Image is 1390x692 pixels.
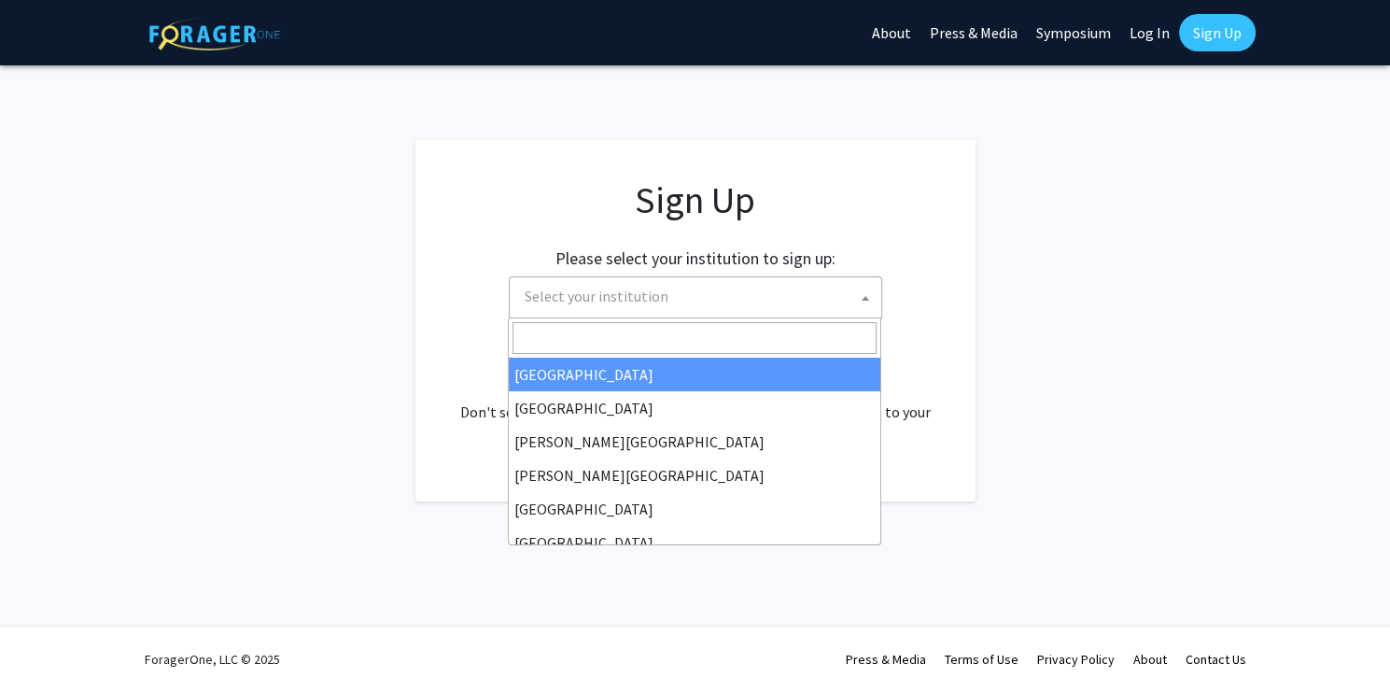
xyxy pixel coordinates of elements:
span: Select your institution [509,276,882,318]
div: Already have an account? . Don't see your institution? about bringing ForagerOne to your institut... [453,356,938,445]
img: ForagerOne Logo [149,18,280,50]
a: Sign Up [1179,14,1256,51]
h2: Please select your institution to sign up: [555,248,835,269]
li: [PERSON_NAME][GEOGRAPHIC_DATA] [509,459,880,492]
input: Search [512,322,877,354]
h1: Sign Up [453,177,938,222]
li: [GEOGRAPHIC_DATA] [509,526,880,559]
li: [GEOGRAPHIC_DATA] [509,391,880,425]
span: Select your institution [525,287,668,305]
div: ForagerOne, LLC © 2025 [145,627,280,692]
span: Select your institution [517,277,881,316]
li: [PERSON_NAME][GEOGRAPHIC_DATA] [509,425,880,459]
a: Terms of Use [945,651,1018,668]
iframe: Chat [14,608,79,678]
a: Privacy Policy [1037,651,1115,668]
li: [GEOGRAPHIC_DATA] [509,492,880,526]
a: About [1133,651,1167,668]
a: Press & Media [846,651,926,668]
a: Contact Us [1186,651,1246,668]
li: [GEOGRAPHIC_DATA] [509,358,880,391]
